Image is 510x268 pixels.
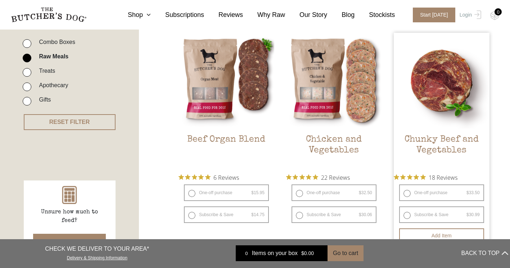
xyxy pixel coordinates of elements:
a: Stockists [355,10,395,20]
bdi: 0.00 [301,250,314,256]
a: Our Story [285,10,327,20]
bdi: 33.50 [466,190,480,195]
label: Treats [35,66,55,76]
button: Add item [399,228,484,243]
label: One-off purchase [399,184,484,201]
label: Apothecary [35,80,68,90]
div: 0 [495,8,502,15]
span: $ [466,212,469,217]
a: Beef Organ BlendBeef Organ Blend [179,33,274,168]
div: 0 [241,250,252,257]
label: Raw Meals [35,52,68,61]
label: Subscribe & Save [184,206,269,223]
bdi: 32.50 [359,190,372,195]
span: $ [359,212,361,217]
span: $ [359,190,361,195]
span: $ [466,190,469,195]
bdi: 15.95 [251,190,265,195]
label: One-off purchase [292,184,376,201]
button: Rated 4.9 out of 5 stars from 22 reviews. Jump to reviews. [286,172,350,183]
button: Rated 5 out of 5 stars from 6 reviews. Jump to reviews. [179,172,239,183]
img: TBD_Cart-Empty.png [490,11,499,20]
label: Combo Boxes [35,37,75,47]
span: Items on your box [252,249,298,258]
label: Gifts [35,95,51,104]
button: BACK TO TOP [461,245,508,262]
button: Go to cart [328,245,364,261]
span: 6 Reviews [213,172,239,183]
span: 22 Reviews [321,172,350,183]
a: Login [458,8,481,22]
a: Why Raw [243,10,285,20]
bdi: 14.75 [251,212,265,217]
p: Unsure how much to feed? [33,208,105,225]
button: RESET FILTER [24,114,116,130]
p: CHECK WE DELIVER TO YOUR AREA* [45,245,149,253]
a: Chicken and VegetablesChicken and Vegetables [286,33,382,168]
a: Subscriptions [151,10,204,20]
label: Subscribe & Save [292,206,376,223]
a: Chunky Beef and Vegetables [394,33,489,168]
button: Rated 5 out of 5 stars from 18 reviews. Jump to reviews. [394,172,457,183]
a: Start [DATE] [406,8,458,22]
bdi: 30.99 [466,212,480,217]
a: Shop [113,10,151,20]
h2: Beef Organ Blend [179,134,274,168]
a: Delivery & Shipping Information [67,254,127,260]
span: 18 Reviews [429,172,457,183]
span: Start [DATE] [413,8,455,22]
span: $ [251,212,254,217]
label: Subscribe & Save [399,206,484,223]
a: Reviews [204,10,243,20]
h2: Chunky Beef and Vegetables [394,134,489,168]
span: $ [301,250,304,256]
h2: Chicken and Vegetables [286,134,382,168]
a: 0 Items on your box $0.00 [236,245,328,261]
span: $ [251,190,254,195]
button: Food Calculator [33,234,106,250]
bdi: 30.06 [359,212,372,217]
label: One-off purchase [184,184,269,201]
img: Chicken and Vegetables [286,33,382,129]
img: Beef Organ Blend [179,33,274,129]
a: Blog [327,10,355,20]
